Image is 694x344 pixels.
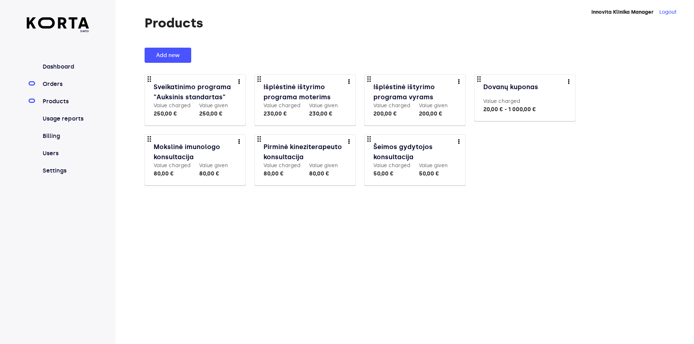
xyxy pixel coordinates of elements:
[232,75,245,88] button: more
[199,169,228,178] div: 80,00 €
[483,82,568,92] a: Dovanų kuponas
[154,142,238,162] a: Mokslinė imunologo konsultacija
[41,149,89,158] a: Users
[145,51,196,57] a: Add new
[309,162,338,169] label: Value given
[27,29,89,34] span: beta
[309,169,338,178] div: 80,00 €
[342,75,355,88] button: more
[348,79,350,84] img: more
[41,62,89,71] a: Dashboard
[156,51,180,60] span: Add new
[264,109,300,118] div: 230,00 €
[342,135,355,148] button: more
[199,103,228,109] label: Value given
[264,142,348,162] a: Pirminė kineziterapeuto konsultacija
[373,169,410,178] div: 50,00 €
[562,75,575,88] button: more
[419,103,448,109] label: Value given
[41,97,89,106] a: Products
[264,82,348,102] a: Išplėstinė ištyrimo programa moterims
[419,162,448,169] label: Value given
[27,17,89,29] img: Korta
[41,132,89,140] a: Billing
[264,162,300,169] label: Value charged
[238,79,240,84] img: more
[309,103,338,109] label: Value given
[475,75,483,83] span: drag_indicator
[154,162,190,169] label: Value charged
[145,16,664,30] h1: Products
[452,75,465,88] button: more
[373,103,410,109] label: Value charged
[373,82,458,102] a: Išplėstinė ištyrimo programa vyrams
[154,103,190,109] label: Value charged
[591,9,654,15] strong: Innovita Klinika Manager
[373,109,410,118] div: 200,00 €
[264,169,300,178] div: 80,00 €
[458,139,460,144] img: more
[154,169,190,178] div: 80,00 €
[419,169,448,178] div: 50,00 €
[483,98,520,104] label: Value charged
[154,109,190,118] div: 250,00 €
[365,135,373,143] span: drag_indicator
[41,80,89,88] a: Orders
[41,166,89,175] a: Settings
[452,135,465,148] button: more
[145,75,154,83] span: drag_indicator
[264,103,300,109] label: Value charged
[238,139,240,144] img: more
[365,75,373,83] span: drag_indicator
[568,79,570,84] img: more
[27,17,89,34] a: beta
[419,109,448,118] div: 200,00 €
[255,75,264,83] span: drag_indicator
[199,109,228,118] div: 250,00 €
[309,109,338,118] div: 230,00 €
[483,105,536,114] div: 20,00 € - 1 000,00 €
[373,142,458,162] a: Šeimos gydytojos konsultacija
[458,79,460,84] img: more
[145,135,154,143] span: drag_indicator
[373,162,410,169] label: Value charged
[659,9,677,16] button: Logout
[41,114,89,123] a: Usage reports
[154,82,238,102] a: Sveikatinimo programa "Auksinis standartas"
[348,139,350,144] img: more
[255,135,264,143] span: drag_indicator
[145,48,191,63] button: Add new
[232,135,245,148] button: more
[199,162,228,169] label: Value given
